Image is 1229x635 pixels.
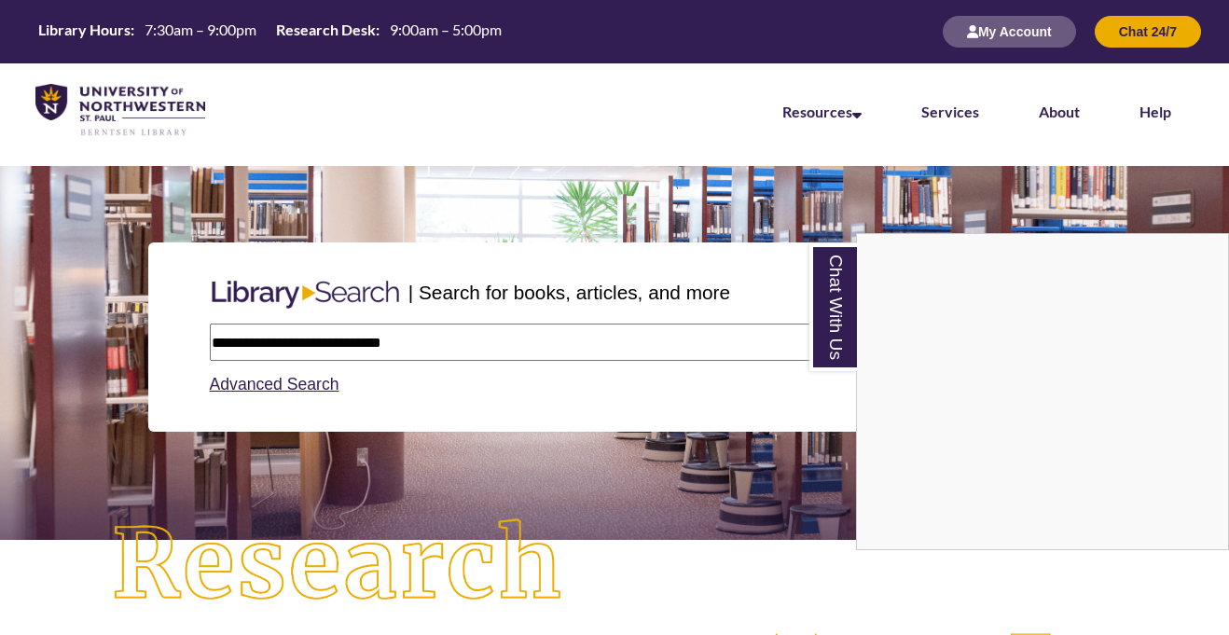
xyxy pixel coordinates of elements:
a: About [1039,103,1080,120]
a: Chat With Us [809,243,857,371]
a: Services [921,103,979,120]
div: Chat With Us [856,233,1229,550]
img: UNWSP Library Logo [35,84,205,138]
a: Resources [782,103,862,120]
iframe: Chat Widget [857,234,1228,549]
a: Help [1139,103,1171,120]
